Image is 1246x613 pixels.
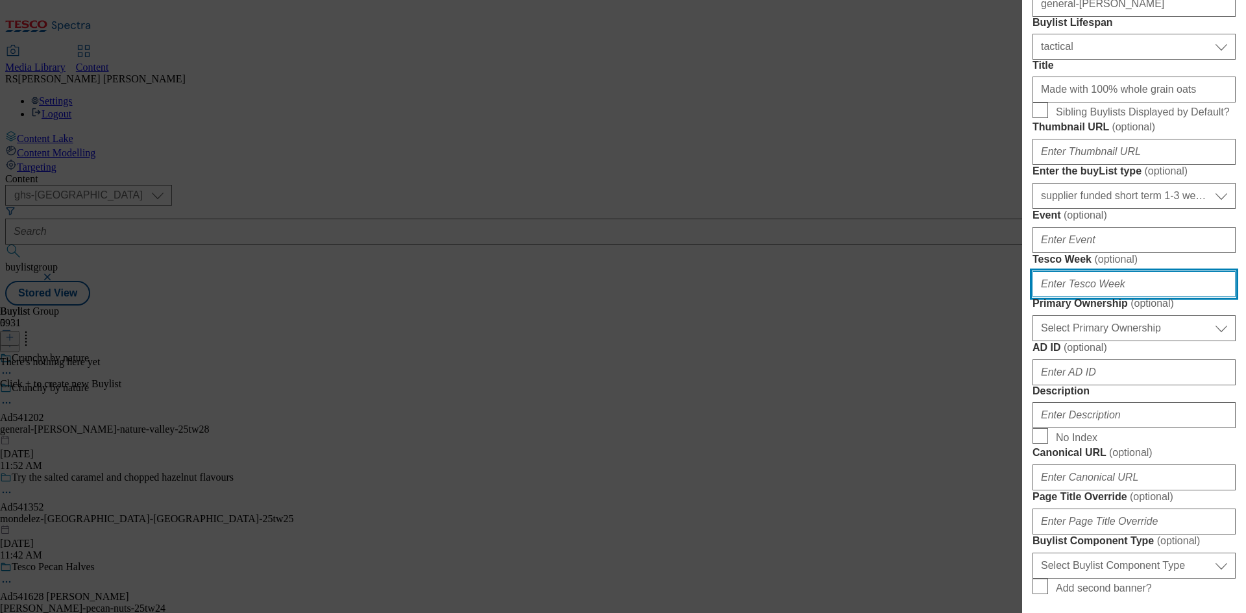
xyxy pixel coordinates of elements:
[1032,535,1236,547] label: Buylist Component Type
[1032,297,1236,310] label: Primary Ownership
[1109,447,1153,458] span: ( optional )
[1032,165,1236,178] label: Enter the buyList type
[1032,359,1236,385] input: Enter AD ID
[1032,271,1236,297] input: Enter Tesco Week
[1032,17,1236,29] label: Buylist Lifespan
[1032,139,1236,165] input: Enter Thumbnail URL
[1032,77,1236,102] input: Enter Title
[1130,491,1173,502] span: ( optional )
[1032,490,1236,503] label: Page Title Override
[1032,385,1236,397] label: Description
[1032,464,1236,490] input: Enter Canonical URL
[1032,227,1236,253] input: Enter Event
[1112,121,1155,132] span: ( optional )
[1056,432,1097,444] span: No Index
[1056,583,1152,594] span: Add second banner?
[1032,402,1236,428] input: Enter Description
[1032,253,1236,266] label: Tesco Week
[1064,342,1107,353] span: ( optional )
[1032,509,1236,535] input: Enter Page Title Override
[1032,446,1236,459] label: Canonical URL
[1032,121,1236,134] label: Thumbnail URL
[1032,60,1236,71] label: Title
[1157,535,1201,546] span: ( optional )
[1144,165,1188,176] span: ( optional )
[1032,341,1236,354] label: AD ID
[1130,298,1174,309] span: ( optional )
[1064,210,1107,221] span: ( optional )
[1032,209,1236,222] label: Event
[1094,254,1138,265] span: ( optional )
[1056,106,1230,118] span: Sibling Buylists Displayed by Default?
